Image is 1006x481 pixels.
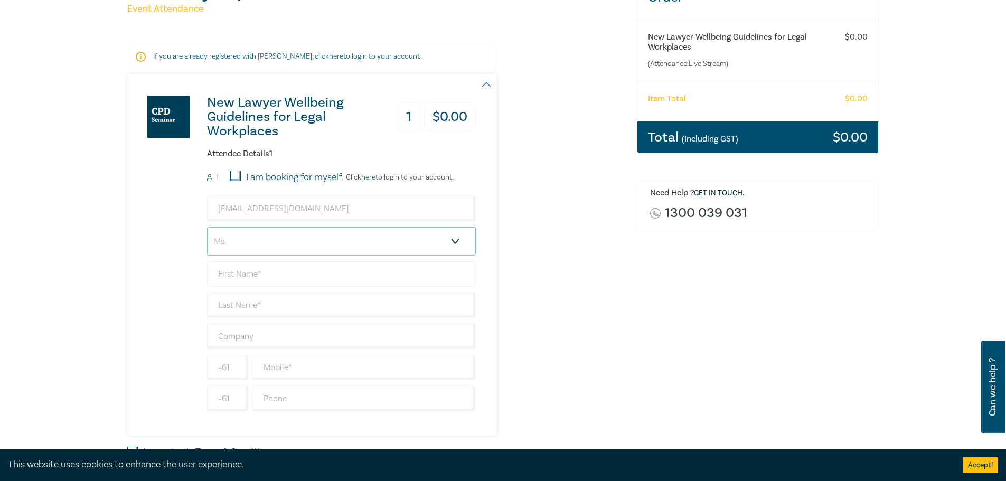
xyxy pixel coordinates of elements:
input: Company [207,324,476,349]
h3: Total [648,130,738,144]
input: +61 [207,355,248,380]
small: (Including GST) [682,134,738,144]
a: here [329,52,343,61]
a: Get in touch [694,188,742,198]
h6: Attendee Details 1 [207,149,476,159]
input: Last Name* [207,293,476,318]
img: New Lawyer Wellbeing Guidelines for Legal Workplaces [147,96,190,138]
input: First Name* [207,261,476,287]
input: Mobile* [252,355,476,380]
label: I agree to the [143,445,275,459]
h6: Need Help ? . [650,188,871,199]
small: (Attendance: Live Stream ) [648,59,826,69]
h6: $ 0.00 [845,32,868,42]
span: Can we help ? [988,347,998,427]
h3: New Lawyer Wellbeing Guidelines for Legal Workplaces [207,96,381,138]
a: here [361,173,375,182]
h6: $ 0.00 [845,94,868,104]
input: Attendee Email* [207,196,476,221]
input: Phone [252,386,476,411]
div: This website uses cookies to enhance the user experience. [8,458,947,471]
input: +61 [207,386,248,411]
h3: $ 0.00 [424,102,476,131]
h5: Event Attendance [127,3,624,15]
h6: New Lawyer Wellbeing Guidelines for Legal Workplaces [648,32,826,52]
p: Click to login to your account. [343,173,454,182]
h3: 1 [398,102,420,131]
a: Terms & Conditions [195,446,275,458]
p: If you are already registered with [PERSON_NAME], click to login to your account [153,51,471,62]
label: I am booking for myself. [246,171,343,184]
h3: $ 0.00 [833,130,868,144]
button: Accept cookies [963,457,998,473]
small: 1 [216,174,218,181]
a: 1300 039 031 [665,206,747,220]
h6: Item Total [648,94,686,104]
